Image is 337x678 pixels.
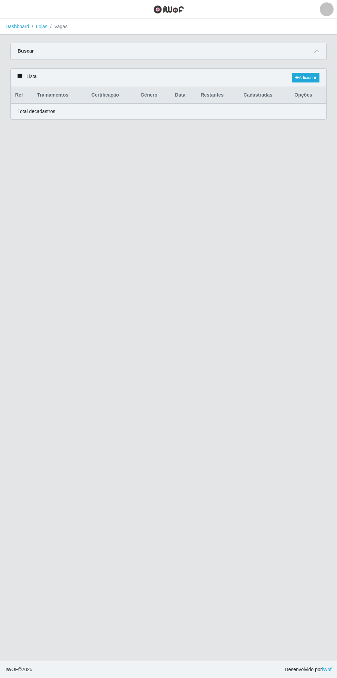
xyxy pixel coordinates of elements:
[196,87,239,103] th: Restantes
[11,69,326,87] div: Lista
[33,87,87,103] th: Trainamentos
[11,87,33,103] th: Ref
[18,108,57,115] p: Total de cadastros.
[171,87,197,103] th: Data
[18,48,34,54] strong: Buscar
[239,87,290,103] th: Cadastradas
[6,667,18,672] span: IWOF
[153,5,184,14] img: CoreUI Logo
[285,666,331,673] span: Desenvolvido por
[6,666,34,673] span: © 2025 .
[87,87,137,103] th: Certificação
[292,73,319,82] a: Adicionar
[36,24,47,29] a: Lojas
[47,23,68,30] li: Vagas
[6,24,29,29] a: Dashboard
[137,87,171,103] th: Gênero
[290,87,326,103] th: Opções
[322,667,331,672] a: iWof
